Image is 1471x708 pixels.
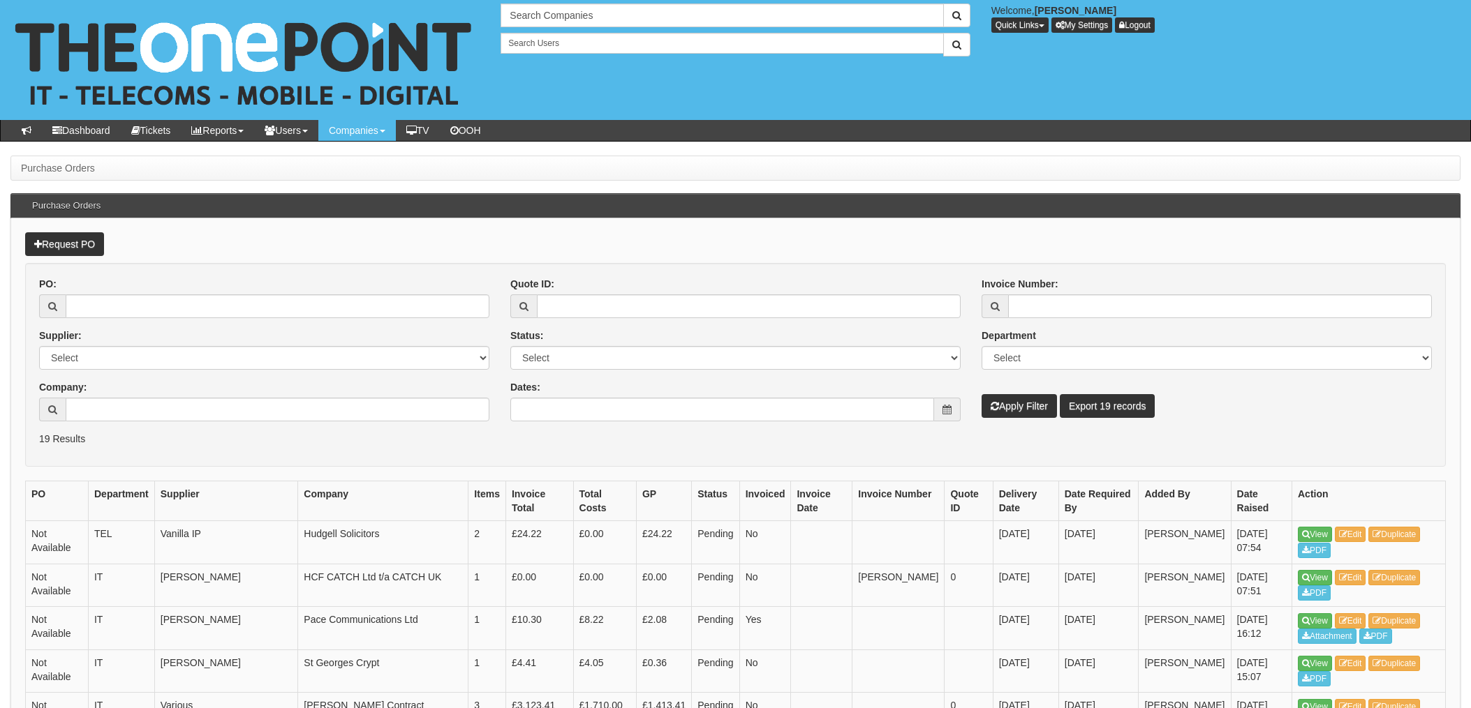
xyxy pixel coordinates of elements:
td: £10.30 [505,607,573,650]
label: Quote ID: [510,277,554,291]
td: [DATE] [1058,649,1139,693]
input: Search Companies [501,3,943,27]
th: Quote ID [945,481,993,521]
td: IT [88,649,154,693]
td: St Georges Crypt [298,649,468,693]
a: Export 19 records [1060,394,1155,418]
a: Edit [1335,527,1366,542]
th: Date Required By [1058,481,1139,521]
td: IT [88,607,154,650]
td: IT [88,564,154,607]
a: My Settings [1051,17,1113,33]
td: Not Available [26,521,89,564]
td: £0.00 [505,564,573,607]
a: Request PO [25,232,104,256]
th: Date Raised [1231,481,1292,521]
button: Apply Filter [982,394,1057,418]
td: £4.05 [573,649,636,693]
td: [DATE] [1058,607,1139,650]
td: [PERSON_NAME] [154,649,298,693]
td: £0.00 [636,564,691,607]
a: Edit [1335,656,1366,671]
td: Pending [692,649,739,693]
a: Duplicate [1368,656,1420,671]
th: Delivery Date [993,481,1058,521]
td: 0 [945,564,993,607]
label: Supplier: [39,329,82,342]
th: Invoice Total [505,481,573,521]
td: Pending [692,521,739,564]
a: PDF [1298,585,1331,601]
a: View [1298,656,1332,671]
td: Pending [692,607,739,650]
a: Reports [181,120,254,141]
td: [PERSON_NAME] [852,564,945,607]
a: View [1298,527,1332,542]
a: Edit [1335,613,1366,628]
td: £8.22 [573,607,636,650]
td: No [739,521,791,564]
td: [PERSON_NAME] [1139,649,1231,693]
td: [PERSON_NAME] [1139,564,1231,607]
td: No [739,649,791,693]
li: Purchase Orders [21,161,95,175]
h3: Purchase Orders [25,194,108,218]
td: £4.41 [505,649,573,693]
td: Pending [692,564,739,607]
label: PO: [39,277,57,291]
td: 2 [468,521,506,564]
label: Status: [510,329,543,342]
td: 1 [468,607,506,650]
td: [PERSON_NAME] [154,564,298,607]
th: Action [1292,481,1446,521]
td: [DATE] 07:51 [1231,564,1292,607]
a: Edit [1335,570,1366,585]
td: 1 [468,649,506,693]
td: [DATE] [993,649,1058,693]
td: [DATE] [993,607,1058,650]
div: Welcome, [981,3,1471,33]
td: Vanilla IP [154,521,298,564]
a: Companies [318,120,396,141]
td: Yes [739,607,791,650]
a: Tickets [121,120,182,141]
td: £24.22 [636,521,691,564]
a: Duplicate [1368,570,1420,585]
a: TV [396,120,440,141]
td: TEL [88,521,154,564]
td: [PERSON_NAME] [154,607,298,650]
label: Department [982,329,1036,342]
b: [PERSON_NAME] [1035,5,1116,16]
td: £0.00 [573,564,636,607]
th: Company [298,481,468,521]
a: OOH [440,120,491,141]
td: [DATE] [993,521,1058,564]
td: [DATE] [1058,564,1139,607]
th: Status [692,481,739,521]
a: Duplicate [1368,613,1420,628]
a: View [1298,570,1332,585]
a: Duplicate [1368,527,1420,542]
td: Hudgell Solicitors [298,521,468,564]
td: [PERSON_NAME] [1139,607,1231,650]
a: Users [254,120,318,141]
input: Search Users [501,33,943,54]
td: £24.22 [505,521,573,564]
a: PDF [1359,628,1392,644]
button: Quick Links [991,17,1049,33]
td: Pace Communications Ltd [298,607,468,650]
td: [DATE] 16:12 [1231,607,1292,650]
td: [DATE] [1058,521,1139,564]
td: £0.36 [636,649,691,693]
td: [DATE] [993,564,1058,607]
a: Dashboard [42,120,121,141]
label: Dates: [510,380,540,394]
td: [DATE] 07:54 [1231,521,1292,564]
td: [PERSON_NAME] [1139,521,1231,564]
a: View [1298,613,1332,628]
th: Total Costs [573,481,636,521]
th: Added By [1139,481,1231,521]
th: Items [468,481,506,521]
td: HCF CATCH Ltd t/a CATCH UK [298,564,468,607]
a: Attachment [1298,628,1357,644]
